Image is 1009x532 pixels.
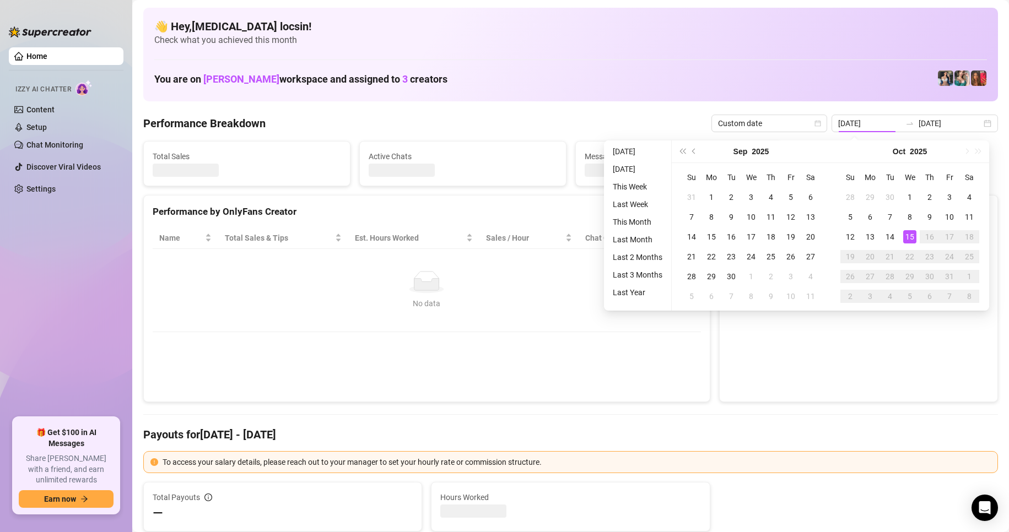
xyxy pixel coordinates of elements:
[838,117,901,129] input: Start date
[19,490,114,508] button: Earn nowarrow-right
[15,84,71,95] span: Izzy AI Chatter
[905,119,914,128] span: swap-right
[143,427,998,442] h4: Payouts for [DATE] - [DATE]
[154,73,447,85] h1: You are on workspace and assigned to creators
[218,227,348,249] th: Total Sales & Tips
[153,491,200,503] span: Total Payouts
[919,117,981,129] input: End date
[164,297,690,310] div: No data
[729,204,989,219] div: Sales by OnlyFans Creator
[26,52,47,61] a: Home
[369,150,557,162] span: Active Chats
[204,493,212,501] span: info-circle
[159,232,203,244] span: Name
[355,232,464,244] div: Est. Hours Worked
[26,105,55,114] a: Content
[585,150,773,162] span: Messages Sent
[26,162,101,171] a: Discover Viral Videos
[905,119,914,128] span: to
[718,115,821,132] span: Custom date
[579,227,700,249] th: Chat Conversion
[154,19,987,34] h4: 👋 Hey, [MEDICAL_DATA] locsin !
[479,227,579,249] th: Sales / Hour
[154,34,987,46] span: Check what you achieved this month
[26,184,56,193] a: Settings
[26,123,47,132] a: Setup
[814,120,821,127] span: calendar
[75,80,93,96] img: AI Chatter
[26,140,83,149] a: Chat Monitoring
[163,456,991,468] div: To access your salary details, please reach out to your manager to set your hourly rate or commis...
[972,495,998,521] div: Open Intercom Messenger
[9,26,91,37] img: logo-BBDzfeDw.svg
[44,495,76,503] span: Earn now
[153,504,163,522] span: —
[80,495,88,503] span: arrow-right
[143,116,266,131] h4: Performance Breakdown
[19,453,114,486] span: Share [PERSON_NAME] with a friend, and earn unlimited rewards
[153,227,218,249] th: Name
[19,427,114,449] span: 🎁 Get $100 in AI Messages
[585,232,685,244] span: Chat Conversion
[440,491,700,503] span: Hours Worked
[486,232,563,244] span: Sales / Hour
[938,70,953,86] img: Katy
[402,73,408,85] span: 3
[153,150,341,162] span: Total Sales
[203,73,279,85] span: [PERSON_NAME]
[225,232,333,244] span: Total Sales & Tips
[153,204,701,219] div: Performance by OnlyFans Creator
[971,70,986,86] img: Bella
[954,70,970,86] img: Zaddy
[150,458,158,466] span: exclamation-circle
